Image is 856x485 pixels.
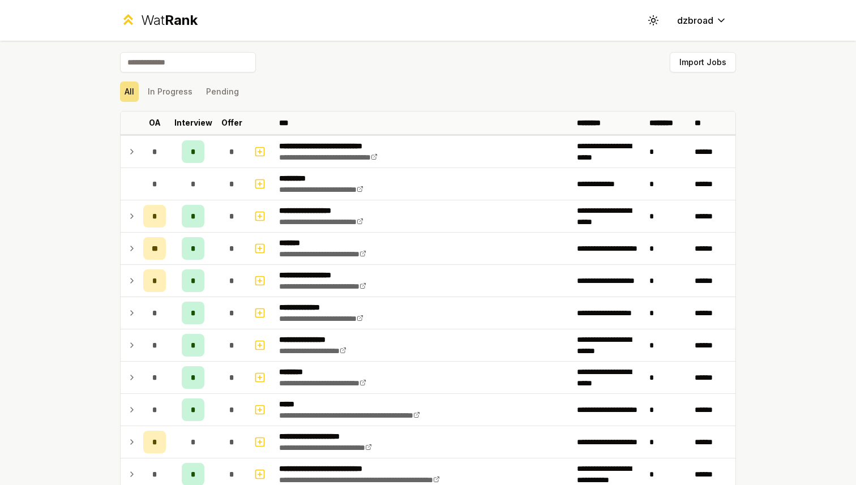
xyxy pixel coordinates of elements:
span: dzbroad [677,14,713,27]
span: Rank [165,12,198,28]
button: All [120,81,139,102]
button: Import Jobs [670,52,736,72]
button: In Progress [143,81,197,102]
p: OA [149,117,161,128]
p: Offer [221,117,242,128]
a: WatRank [120,11,198,29]
div: Wat [141,11,198,29]
button: dzbroad [668,10,736,31]
button: Pending [202,81,243,102]
p: Interview [174,117,212,128]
